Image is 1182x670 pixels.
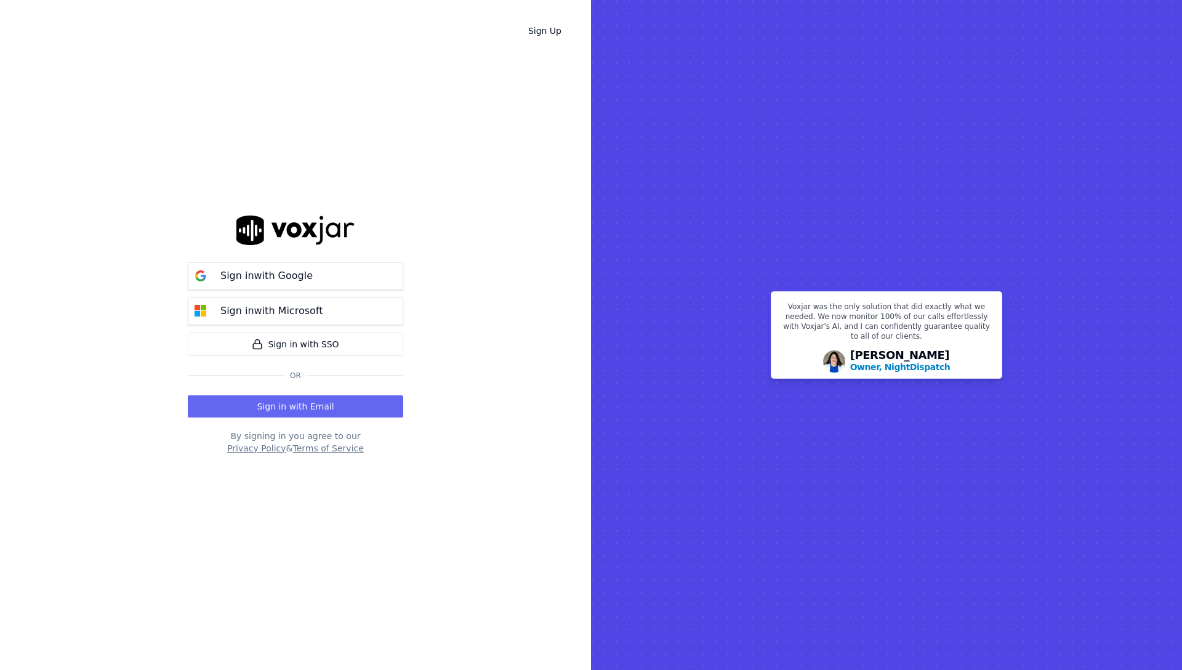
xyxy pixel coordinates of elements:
p: Sign in with Microsoft [220,304,323,318]
button: Sign inwith Google [188,262,403,290]
button: Privacy Policy [227,442,286,454]
a: Sign Up [518,20,571,42]
div: [PERSON_NAME] [850,350,951,373]
button: Terms of Service [292,442,363,454]
img: google Sign in button [188,264,213,288]
img: logo [236,216,355,244]
img: Avatar [823,350,845,373]
a: Sign in with SSO [188,333,403,356]
span: Or [285,371,306,381]
img: microsoft Sign in button [188,299,213,323]
button: Sign inwith Microsoft [188,297,403,325]
p: Owner, NightDispatch [850,361,951,373]
p: Sign in with Google [220,268,313,283]
button: Sign in with Email [188,395,403,418]
div: By signing in you agree to our & [188,430,403,454]
p: Voxjar was the only solution that did exactly what we needed. We now monitor 100% of our calls ef... [779,302,994,346]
